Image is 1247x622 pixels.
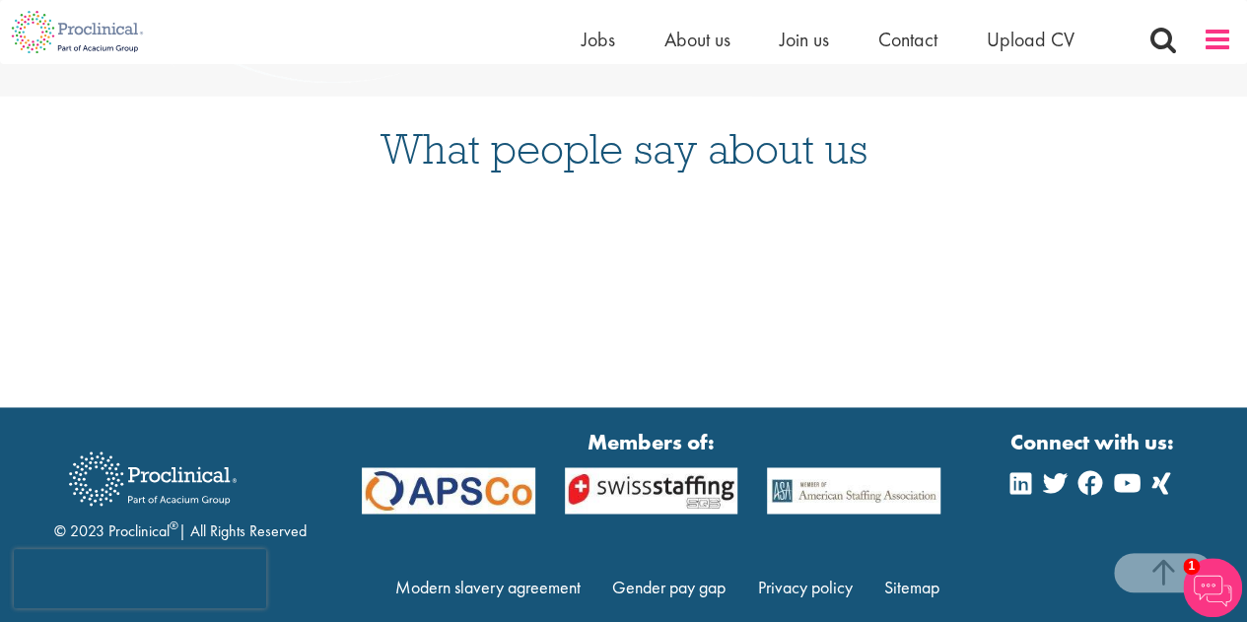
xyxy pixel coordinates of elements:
[1183,558,1242,617] img: Chatbot
[550,467,753,514] img: APSCo
[884,575,939,597] a: Sitemap
[395,575,581,597] a: Modern slavery agreement
[752,467,955,514] img: APSCo
[14,549,266,608] iframe: reCAPTCHA
[780,27,829,52] a: Join us
[878,27,937,52] a: Contact
[347,467,550,514] img: APSCo
[170,518,178,533] sup: ®
[1183,558,1200,575] span: 1
[987,27,1074,52] a: Upload CV
[664,27,730,52] a: About us
[1010,427,1178,457] strong: Connect with us:
[758,575,853,597] a: Privacy policy
[54,437,307,542] div: © 2023 Proclinical | All Rights Reserved
[612,575,726,597] a: Gender pay gap
[582,27,615,52] a: Jobs
[362,427,941,457] strong: Members of:
[54,438,251,519] img: Proclinical Recruitment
